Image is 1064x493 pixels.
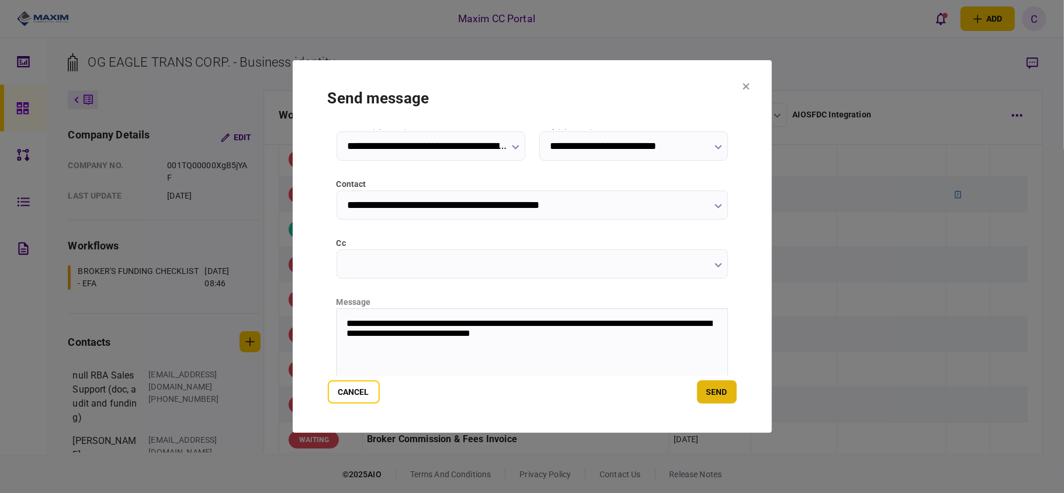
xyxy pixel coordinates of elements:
[328,89,737,107] h1: send message
[337,237,728,249] label: cc
[337,249,728,279] input: cc
[337,131,525,161] input: checklist
[337,178,728,190] label: contact
[697,380,737,404] button: send
[337,296,728,308] div: message
[539,131,728,161] input: step
[337,309,727,426] iframe: Rich Text Area
[328,380,380,404] button: Cancel
[337,190,728,220] input: contact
